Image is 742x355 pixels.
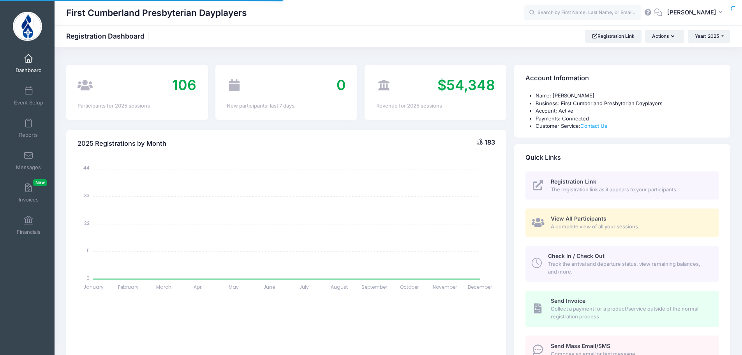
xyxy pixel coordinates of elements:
span: Messages [16,164,41,171]
span: Dashboard [16,67,42,74]
tspan: April [194,284,204,290]
h1: Registration Dashboard [66,32,151,40]
a: Financials [10,212,47,239]
tspan: September [361,284,388,290]
tspan: October [400,284,419,290]
tspan: February [118,284,139,290]
span: [PERSON_NAME] [667,8,716,17]
li: Customer Service: [536,122,719,130]
tspan: August [331,284,348,290]
tspan: March [156,284,171,290]
span: Track the arrival and departure status, view remaining balances, and more. [548,260,710,276]
tspan: 33 [84,192,90,199]
a: Registration Link The registration link as it appears to your participants. [525,171,719,200]
span: Registration Link [551,178,596,185]
span: $54,348 [437,76,495,94]
tspan: May [229,284,239,290]
a: Check In / Check Out Track the arrival and departure status, view remaining balances, and more. [525,246,719,282]
input: Search by First Name, Last Name, or Email... [524,5,641,21]
a: Send Invoice Collect a payment for a product/service outside of the normal registration process [525,291,719,327]
span: Send Invoice [551,297,585,304]
button: Actions [645,30,684,43]
a: Dashboard [10,50,47,77]
a: Reports [10,115,47,142]
div: Participants for 2025 sessions [78,102,196,110]
span: Reports [19,132,38,138]
a: Messages [10,147,47,174]
span: Check In / Check Out [548,253,605,259]
span: New [33,179,47,186]
h1: First Cumberland Presbyterian Dayplayers [66,4,247,22]
span: A complete view of all your sessions. [551,223,710,231]
span: Collect a payment for a product/service outside of the normal registration process [551,305,710,320]
span: Send Mass Email/SMS [551,343,610,349]
a: Event Setup [10,82,47,110]
li: Name: [PERSON_NAME] [536,92,719,100]
span: 106 [172,76,196,94]
span: Financials [17,229,41,235]
button: [PERSON_NAME] [662,4,730,22]
tspan: 11 [86,247,90,254]
tspan: December [468,284,492,290]
span: View All Participants [551,215,606,222]
a: View All Participants A complete view of all your sessions. [525,208,719,237]
img: First Cumberland Presbyterian Dayplayers [13,12,42,41]
div: New participants: last 7 days [227,102,345,110]
h4: Quick Links [525,147,561,169]
span: Event Setup [14,99,43,106]
h4: Account Information [525,67,589,90]
span: 0 [337,76,346,94]
tspan: November [433,284,457,290]
tspan: January [83,284,104,290]
a: Registration Link [585,30,642,43]
tspan: June [263,284,275,290]
tspan: 22 [84,219,90,226]
li: Account: Active [536,107,719,115]
span: Year: 2025 [695,33,719,39]
button: Year: 2025 [688,30,730,43]
li: Business: First Cumberland Presbyterian Dayplayers [536,100,719,108]
tspan: 0 [86,274,90,281]
div: Revenue for 2025 sessions [376,102,495,110]
span: 183 [485,138,495,146]
a: Contact Us [580,123,607,129]
a: InvoicesNew [10,179,47,207]
span: The registration link as it appears to your participants. [551,186,710,194]
span: Invoices [19,196,39,203]
tspan: July [300,284,309,290]
tspan: 44 [83,164,90,171]
li: Payments: Connected [536,115,719,123]
h4: 2025 Registrations by Month [78,132,166,155]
